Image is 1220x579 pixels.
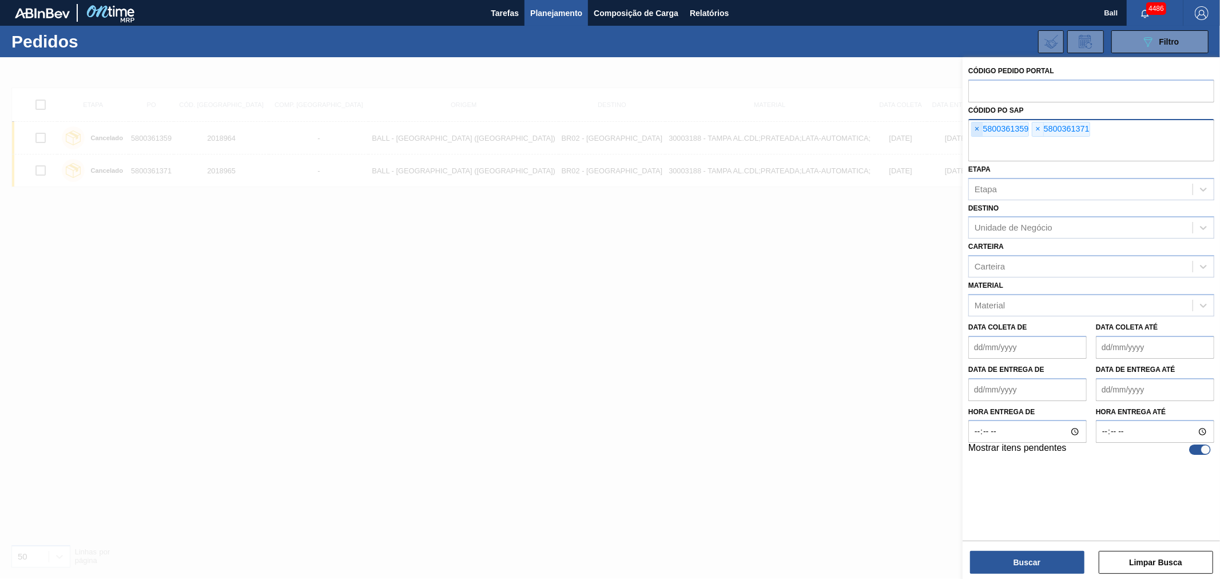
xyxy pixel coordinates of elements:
[968,67,1054,75] label: Código Pedido Portal
[1127,5,1163,21] button: Notificações
[968,323,1027,331] label: Data coleta de
[968,404,1087,421] label: Hora entrega de
[1096,366,1175,374] label: Data de Entrega até
[968,366,1044,374] label: Data de Entrega de
[1067,30,1104,53] div: Solicitação de Revisão de Pedidos
[1032,122,1043,136] span: ×
[975,223,1052,233] div: Unidade de Negócio
[1111,30,1209,53] button: Filtro
[1096,404,1214,421] label: Hora entrega até
[968,378,1087,401] input: dd/mm/yyyy
[1032,122,1090,137] div: 5800361371
[530,6,582,20] span: Planejamento
[968,204,999,212] label: Destino
[968,281,1003,289] label: Material
[1195,6,1209,20] img: Logout
[1096,336,1214,359] input: dd/mm/yyyy
[11,35,185,48] h1: Pedidos
[594,6,678,20] span: Composição de Carga
[1146,2,1166,15] span: 4486
[968,165,991,173] label: Etapa
[690,6,729,20] span: Relatórios
[975,262,1005,272] div: Carteira
[1038,30,1064,53] div: Importar Negociações dos Pedidos
[975,300,1005,310] div: Material
[971,122,1029,137] div: 5800361359
[968,336,1087,359] input: dd/mm/yyyy
[1096,323,1158,331] label: Data coleta até
[972,122,983,136] span: ×
[15,8,70,18] img: TNhmsLtSVTkK8tSr43FrP2fwEKptu5GPRR3wAAAABJRU5ErkJggg==
[968,243,1004,251] label: Carteira
[968,106,1024,114] label: Códido PO SAP
[975,184,997,194] div: Etapa
[1159,37,1179,46] span: Filtro
[491,6,519,20] span: Tarefas
[968,443,1067,457] label: Mostrar itens pendentes
[1096,378,1214,401] input: dd/mm/yyyy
